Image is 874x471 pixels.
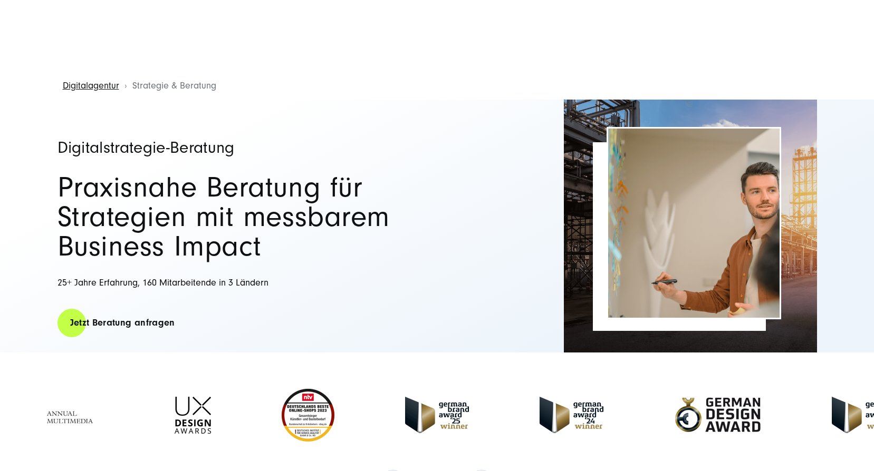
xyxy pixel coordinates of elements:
[540,397,603,433] img: German-Brand-Award - fullservice digital agentur SUNZINET
[57,139,427,156] h1: Digitalstrategie-Beratung
[674,397,761,433] img: German-Design-Award - fullservice digital agentur SUNZINET
[282,389,334,441] img: Deutschlands beste Online Shops 2023 - boesner - Kunde - SUNZINET
[132,80,216,91] span: Strategie & Beratung
[405,397,469,433] img: German Brand Award winner 2025 - Full Service Digital Agentur SUNZINET
[57,277,268,288] span: 25+ Jahre Erfahrung, 160 Mitarbeitende in 3 Ländern
[63,80,119,91] a: Digitalagentur
[57,173,427,261] h2: Praxisnahe Beratung für Strategien mit messbarem Business Impact
[57,308,188,338] a: Jetzt Beratung anfragen
[39,397,104,434] img: Full Service Digitalagentur - Annual Multimedia Awards
[608,129,780,318] img: Full-Service Digitalagentur SUNZINET - Strategieberatung
[564,100,817,352] img: Full-Service Digitalagentur SUNZINET - Strategieberatung_2
[175,397,211,434] img: UX-Design-Awards - fullservice digital agentur SUNZINET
